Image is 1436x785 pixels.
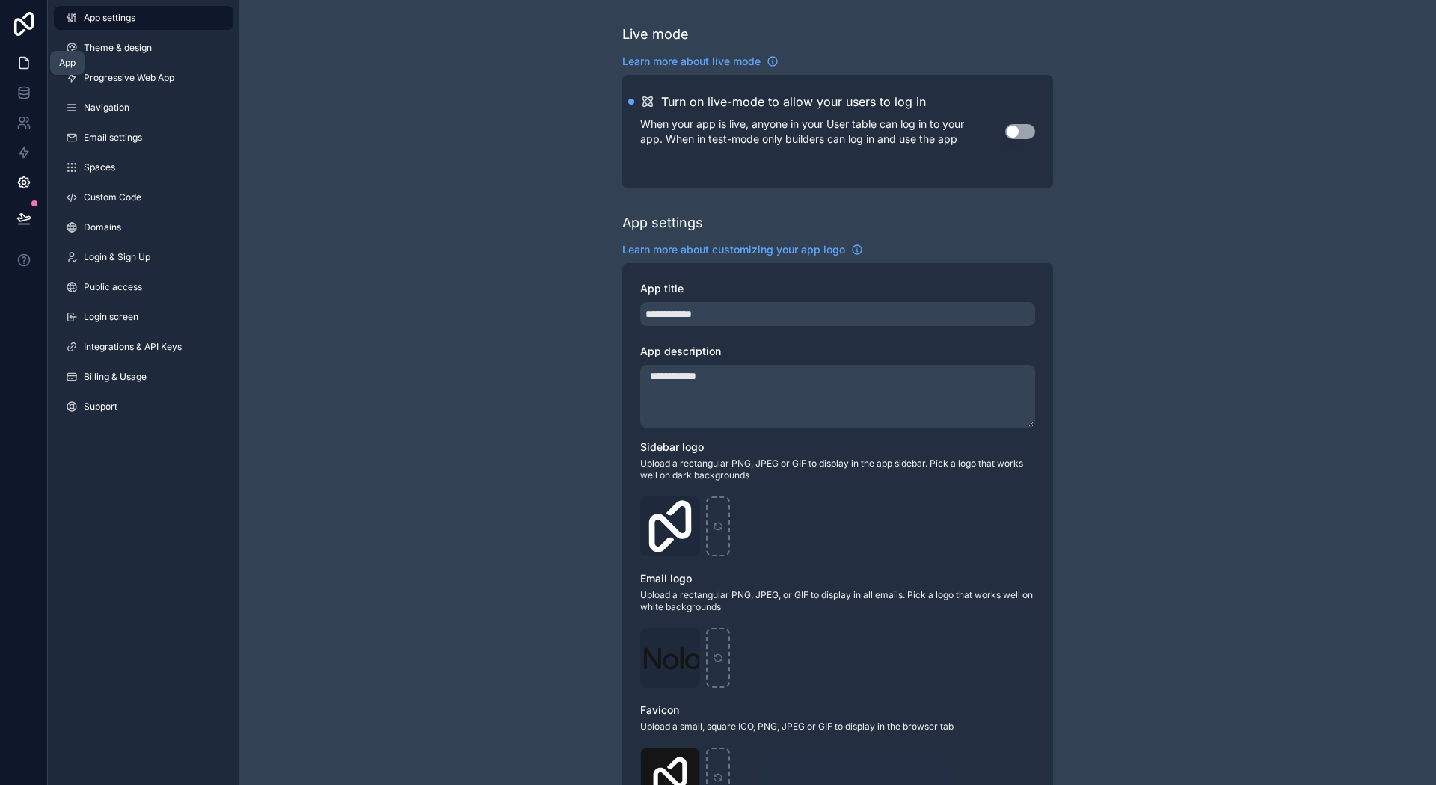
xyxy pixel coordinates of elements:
[84,311,138,323] span: Login screen
[622,54,779,69] a: Learn more about live mode
[84,281,142,293] span: Public access
[84,251,150,263] span: Login & Sign Up
[640,345,721,357] span: App description
[622,242,845,257] span: Learn more about customizing your app logo
[661,93,926,111] h2: Turn on live-mode to allow your users to log in
[84,102,129,114] span: Navigation
[54,365,233,389] a: Billing & Usage
[622,54,761,69] span: Learn more about live mode
[640,440,704,453] span: Sidebar logo
[54,275,233,299] a: Public access
[54,305,233,329] a: Login screen
[84,72,174,84] span: Progressive Web App
[54,126,233,150] a: Email settings
[84,341,182,353] span: Integrations & API Keys
[59,57,76,69] div: App
[84,221,121,233] span: Domains
[640,282,684,295] span: App title
[640,589,1035,613] span: Upload a rectangular PNG, JPEG, or GIF to display in all emails. Pick a logo that works well on w...
[84,12,135,24] span: App settings
[54,335,233,359] a: Integrations & API Keys
[84,401,117,413] span: Support
[54,66,233,90] a: Progressive Web App
[54,6,233,30] a: App settings
[54,395,233,419] a: Support
[84,161,115,173] span: Spaces
[54,185,233,209] a: Custom Code
[640,458,1035,481] span: Upload a rectangular PNG, JPEG or GIF to display in the app sidebar. Pick a logo that works well ...
[84,132,142,144] span: Email settings
[622,242,863,257] a: Learn more about customizing your app logo
[54,96,233,120] a: Navigation
[54,245,233,269] a: Login & Sign Up
[54,215,233,239] a: Domains
[622,24,689,45] div: Live mode
[640,117,1005,147] p: When your app is live, anyone in your User table can log in to your app. When in test-mode only b...
[84,371,147,383] span: Billing & Usage
[54,36,233,60] a: Theme & design
[54,156,233,179] a: Spaces
[640,721,1035,733] span: Upload a small, square ICO, PNG, JPEG or GIF to display in the browser tab
[84,191,141,203] span: Custom Code
[640,572,692,585] span: Email logo
[84,42,152,54] span: Theme & design
[640,704,679,716] span: Favicon
[622,212,703,233] div: App settings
